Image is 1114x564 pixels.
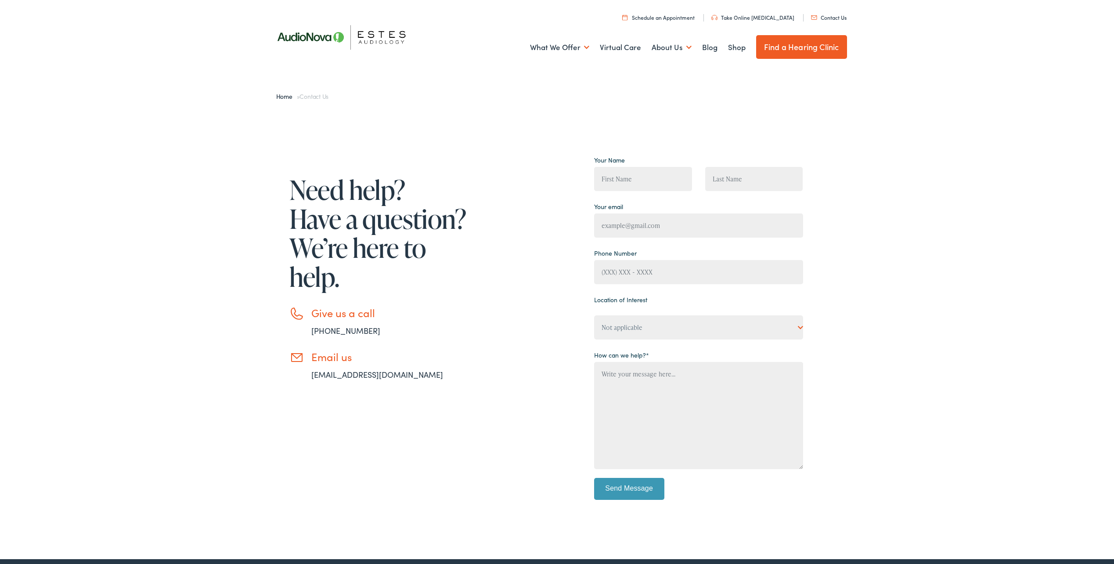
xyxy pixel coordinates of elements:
input: First Name [594,167,692,191]
label: Phone Number [594,249,637,258]
span: » [276,92,329,101]
input: (XXX) XXX - XXXX [594,260,803,284]
a: Shop [728,31,746,64]
img: utility icon [622,14,627,20]
img: utility icon [811,15,817,20]
label: Location of Interest [594,295,647,304]
a: Blog [702,31,717,64]
span: Contact Us [299,92,328,101]
input: Send Message [594,478,664,500]
label: Your Name [594,155,625,165]
a: Take Online [MEDICAL_DATA] [711,14,794,21]
a: Contact Us [811,14,847,21]
input: Last Name [705,167,803,191]
a: About Us [652,31,692,64]
a: Virtual Care [600,31,641,64]
a: Home [276,92,297,101]
label: How can we help? [594,351,649,360]
a: What We Offer [530,31,589,64]
a: Schedule an Appointment [622,14,695,21]
a: Find a Hearing Clinic [756,35,847,59]
label: Your email [594,202,623,211]
h3: Give us a call [311,307,469,319]
input: example@gmail.com [594,213,803,238]
img: utility icon [711,15,717,20]
a: [EMAIL_ADDRESS][DOMAIN_NAME] [311,369,443,380]
h3: Email us [311,351,469,363]
a: [PHONE_NUMBER] [311,325,380,336]
h1: Need help? Have a question? We’re here to help. [289,175,469,291]
form: Contact form [594,153,803,506]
